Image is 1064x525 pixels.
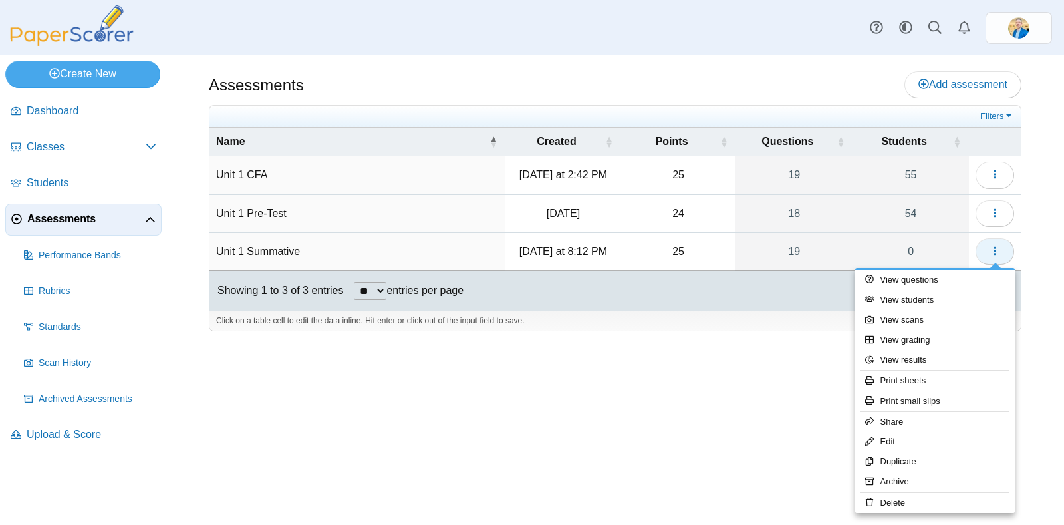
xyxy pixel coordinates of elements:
a: Assessments [5,204,162,236]
a: 55 [853,156,969,194]
time: Aug 29, 2025 at 2:21 PM [547,208,580,219]
a: 18 [735,195,853,232]
span: Add assessment [918,79,1007,90]
span: Students : Activate to sort [953,128,961,156]
img: ps.jrF02AmRZeRNgPWo [1008,17,1029,39]
span: Name [216,136,245,147]
a: Scan History [19,347,162,379]
a: Print small slips [855,391,1015,411]
a: ps.jrF02AmRZeRNgPWo [986,12,1052,44]
a: Create New [5,61,160,87]
a: Classes [5,132,162,164]
a: Performance Bands [19,240,162,271]
span: Standards [39,321,156,334]
label: entries per page [386,285,464,296]
a: Duplicate [855,452,1015,472]
a: 54 [853,195,969,232]
a: Rubrics [19,275,162,307]
a: PaperScorer [5,37,138,48]
img: PaperScorer [5,5,138,46]
span: Created : Activate to sort [605,128,613,156]
a: Upload & Score [5,419,162,451]
a: Filters [977,110,1017,123]
a: Print sheets [855,371,1015,391]
span: Created [537,136,577,147]
a: Edit [855,432,1015,452]
a: Dashboard [5,96,162,128]
a: Archived Assessments [19,383,162,415]
a: Alerts [950,13,979,43]
a: Students [5,168,162,200]
a: 19 [735,156,853,194]
span: Points : Activate to sort [720,128,728,156]
a: Add assessment [904,71,1021,98]
span: Name : Activate to invert sorting [489,128,497,156]
a: 0 [853,233,969,270]
span: Scan History [39,357,156,370]
td: 24 [621,195,736,233]
a: Share [855,412,1015,432]
a: View scans [855,310,1015,330]
td: Unit 1 Summative [209,233,505,271]
a: View grading [855,330,1015,350]
h1: Assessments [209,74,304,96]
span: Performance Bands [39,249,156,262]
span: Points [656,136,688,147]
td: 25 [621,233,736,271]
a: 19 [735,233,853,270]
time: Sep 10, 2025 at 8:12 PM [519,246,607,257]
a: Standards [19,311,162,343]
span: Rubrics [39,285,156,298]
span: Questions : Activate to sort [837,128,845,156]
td: Unit 1 Pre-Test [209,195,505,233]
span: Students [881,136,926,147]
a: View results [855,350,1015,370]
span: Upload & Score [27,427,156,442]
span: Classes [27,140,146,154]
a: View students [855,290,1015,310]
span: Dashboard [27,104,156,118]
span: Questions [761,136,813,147]
span: Students [27,176,156,190]
td: Unit 1 CFA [209,156,505,194]
time: Sep 6, 2025 at 2:42 PM [519,169,607,180]
span: Travis McFarland [1008,17,1029,39]
div: Click on a table cell to edit the data inline. Hit enter or click out of the input field to save. [209,311,1021,331]
div: Showing 1 to 3 of 3 entries [209,271,343,311]
span: Archived Assessments [39,393,156,406]
a: View questions [855,270,1015,290]
a: Archive [855,472,1015,492]
a: Delete [855,493,1015,513]
span: Assessments [27,212,145,226]
td: 25 [621,156,736,194]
